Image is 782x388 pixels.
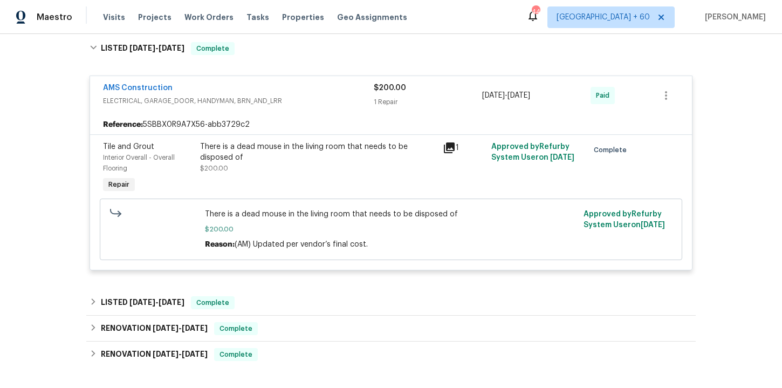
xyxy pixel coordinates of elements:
h6: LISTED [101,296,184,309]
span: [DATE] [129,44,155,52]
span: [DATE] [159,44,184,52]
div: 5SBBX0R9A7X56-abb3729c2 [90,115,692,134]
span: Interior Overall - Overall Flooring [103,154,175,172]
span: There is a dead mouse in the living room that needs to be disposed of [205,209,578,220]
b: Reference: [103,119,143,130]
span: [DATE] [550,154,574,161]
span: [DATE] [482,92,505,99]
span: Projects [138,12,172,23]
h6: RENOVATION [101,348,208,361]
span: [DATE] [159,298,184,306]
span: Complete [215,323,257,334]
span: Visits [103,12,125,23]
span: $200.00 [200,165,228,172]
span: [DATE] [182,350,208,358]
div: 1 [443,141,485,154]
span: Repair [104,179,134,190]
span: - [153,350,208,358]
span: $200.00 [205,224,578,235]
span: - [129,298,184,306]
span: [GEOGRAPHIC_DATA] + 60 [557,12,650,23]
span: Maestro [37,12,72,23]
a: AMS Construction [103,84,173,92]
span: Properties [282,12,324,23]
div: There is a dead mouse in the living room that needs to be disposed of [200,141,436,163]
span: (AM) Updated per vendor’s final cost. [235,241,368,248]
span: [DATE] [641,221,665,229]
h6: LISTED [101,42,184,55]
div: LISTED [DATE]-[DATE]Complete [86,31,696,66]
span: Complete [192,43,234,54]
span: [DATE] [182,324,208,332]
span: Complete [594,145,631,155]
div: 442 [532,6,539,17]
div: 1 Repair [374,97,482,107]
div: RENOVATION [DATE]-[DATE]Complete [86,342,696,367]
span: [DATE] [153,350,179,358]
div: LISTED [DATE]-[DATE]Complete [86,290,696,316]
span: [DATE] [153,324,179,332]
span: [DATE] [507,92,530,99]
span: Reason: [205,241,235,248]
span: Approved by Refurby System User on [584,210,665,229]
span: - [153,324,208,332]
span: [PERSON_NAME] [701,12,766,23]
span: Complete [215,349,257,360]
span: Work Orders [184,12,234,23]
span: Complete [192,297,234,308]
span: - [129,44,184,52]
span: ELECTRICAL, GARAGE_DOOR, HANDYMAN, BRN_AND_LRR [103,96,374,106]
span: Paid [596,90,614,101]
h6: RENOVATION [101,322,208,335]
span: Approved by Refurby System User on [491,143,574,161]
span: - [482,90,530,101]
span: $200.00 [374,84,406,92]
span: [DATE] [129,298,155,306]
span: Tasks [246,13,269,21]
div: RENOVATION [DATE]-[DATE]Complete [86,316,696,342]
span: Geo Assignments [337,12,407,23]
span: Tile and Grout [103,143,154,151]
